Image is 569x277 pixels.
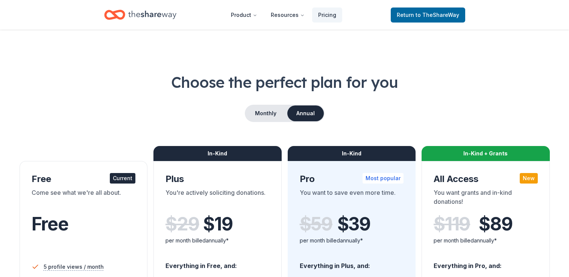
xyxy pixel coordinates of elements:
div: Everything in Pro, and: [434,255,538,271]
div: All Access [434,173,538,185]
div: per month billed annually* [300,236,404,245]
div: Everything in Free, and: [165,255,270,271]
div: You want grants and in-kind donations! [434,188,538,209]
a: Pricing [312,8,342,23]
div: Most popular [363,173,404,184]
div: Everything in Plus, and: [300,255,404,271]
div: New [520,173,538,184]
span: $ 89 [479,214,512,235]
div: Come see what we're all about. [32,188,136,209]
button: Monthly [246,105,286,121]
div: Current [110,173,135,184]
div: Pro [300,173,404,185]
span: $ 39 [337,214,370,235]
div: In-Kind + Grants [422,146,550,161]
h1: Choose the perfect plan for you [18,72,551,93]
span: Free [32,213,68,235]
div: per month billed annually* [434,236,538,245]
span: $ 19 [203,214,232,235]
div: You want to save even more time. [300,188,404,209]
nav: Main [225,6,342,24]
button: Annual [287,105,324,121]
div: Plus [165,173,270,185]
div: Free [32,173,136,185]
div: per month billed annually* [165,236,270,245]
span: to TheShareWay [416,12,459,18]
a: Returnto TheShareWay [391,8,465,23]
span: 5 profile views / month [44,262,104,271]
div: In-Kind [153,146,282,161]
div: In-Kind [288,146,416,161]
span: Return [397,11,459,20]
div: You're actively soliciting donations. [165,188,270,209]
a: Home [104,6,176,24]
button: Product [225,8,263,23]
button: Resources [265,8,311,23]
